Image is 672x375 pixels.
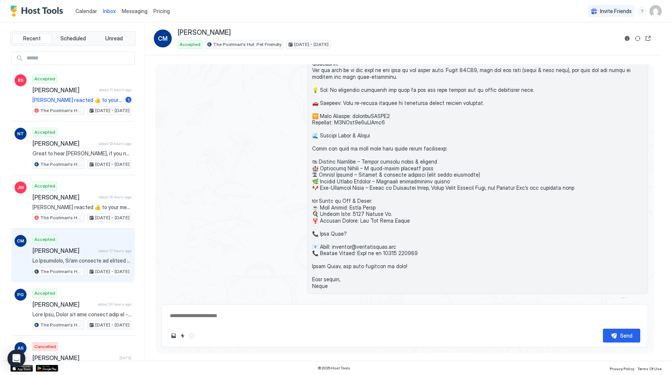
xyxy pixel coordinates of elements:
[34,343,56,350] span: Cancelled
[53,33,93,44] button: Scheduled
[633,34,642,43] button: Sync reservation
[32,354,116,362] span: [PERSON_NAME]
[32,193,96,201] span: [PERSON_NAME]
[32,311,131,318] span: Lore Ipsu, Dolor sit ame consect adip el - se’do eiusmodte in utla etd! 😊 🔑 Magna-al en admin ven...
[99,141,131,146] span: about 13 hours ago
[10,6,66,17] a: Host Tools Logo
[600,8,632,15] span: Invite Friends
[105,35,123,42] span: Unread
[178,331,187,340] button: Quick reply
[40,214,83,221] span: The Postman's Hut: Pet Friendly
[180,41,200,48] span: Accepted
[7,350,25,368] div: Open Intercom Messenger
[17,291,24,298] span: PG
[32,257,131,264] span: Lo Ipsumdolo, Si’am consecte ad elitsed doe te Inc Utlabor’e Dol! Ma aliq eni’ad mini v quisnostr...
[32,301,95,308] span: [PERSON_NAME]
[122,8,147,14] span: Messaging
[99,87,131,92] span: about 11 hours ago
[153,8,170,15] span: Pricing
[32,150,131,157] span: Great to hear [PERSON_NAME], if you need anything please let us know, otherwise have a great even...
[18,345,24,351] span: AS
[178,28,231,37] span: [PERSON_NAME]
[10,365,33,372] a: App Store
[24,52,134,65] input: Input Field
[128,97,130,103] span: 1
[213,41,281,48] span: The Postman's Hut: Pet Friendly
[610,366,634,371] span: Privacy Policy
[98,302,131,307] span: about 24 hours ago
[17,130,24,137] span: NT
[17,184,24,191] span: JW
[40,268,83,275] span: The Postman's Hut: Pet Friendly
[95,161,130,168] span: [DATE] - [DATE]
[122,7,147,15] a: Messaging
[34,290,55,297] span: Accepted
[40,107,83,114] span: The Postman's Hut: Pet Friendly
[644,34,653,43] button: Open reservation
[95,322,130,328] span: [DATE] - [DATE]
[75,7,97,15] a: Calendar
[32,86,96,94] span: [PERSON_NAME]
[34,129,55,136] span: Accepted
[623,34,632,43] button: Reservation information
[169,331,178,340] button: Upload image
[94,33,134,44] button: Unread
[119,356,131,360] span: [DATE]
[318,366,350,371] span: © 2025 Host Tools
[95,107,130,114] span: [DATE] - [DATE]
[95,268,130,275] span: [DATE] - [DATE]
[158,34,168,43] span: CM
[606,296,648,302] span: about 17 hours ago
[32,97,122,103] span: [PERSON_NAME] reacted 👍 to your message "Thanks again for booking & noted 😊🙌🏻"
[294,41,329,48] span: [DATE] - [DATE]
[34,236,55,243] span: Accepted
[34,75,55,82] span: Accepted
[40,161,83,168] span: The Postman's Hut: Pet Friendly
[36,365,58,372] a: Google Play Store
[12,33,52,44] button: Recent
[18,77,24,84] span: ES
[40,322,83,328] span: The Postman's Hut: Pet Friendly
[610,364,634,372] a: Privacy Policy
[32,247,96,254] span: [PERSON_NAME]
[95,214,130,221] span: [DATE] - [DATE]
[620,332,632,340] div: Send
[10,31,136,46] div: tab-group
[99,248,131,253] span: about 17 hours ago
[103,7,116,15] a: Inbox
[650,5,662,17] div: User profile
[23,35,41,42] span: Recent
[637,364,662,372] a: Terms Of Use
[637,366,662,371] span: Terms Of Use
[638,7,647,16] div: menu
[34,183,55,189] span: Accepted
[75,8,97,14] span: Calendar
[60,35,86,42] span: Scheduled
[103,8,116,14] span: Inbox
[32,204,131,211] span: [PERSON_NAME] reacted 👍 to your message "Beautiful parts of the region - enjoy!"
[99,195,131,199] span: about 16 hours ago
[32,140,96,147] span: [PERSON_NAME]
[603,329,640,343] button: Send
[17,238,24,244] span: CM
